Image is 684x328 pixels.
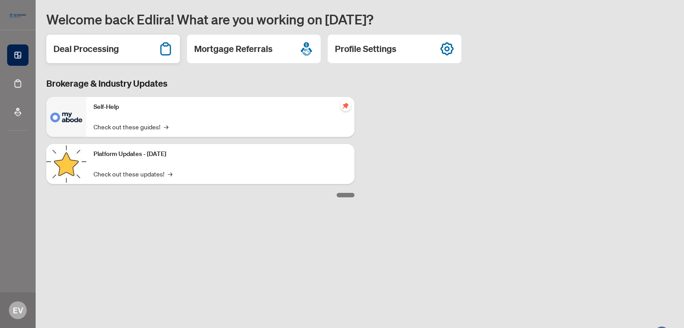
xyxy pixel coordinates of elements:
[7,11,28,20] img: logo
[194,43,273,55] h2: Mortgage Referrals
[46,77,354,90] h3: Brokerage & Industry Updates
[94,122,168,132] a: Check out these guides!→
[46,144,86,184] img: Platform Updates - September 16, 2025
[53,43,119,55] h2: Deal Processing
[94,102,347,112] p: Self-Help
[648,297,675,324] button: Open asap
[168,169,172,179] span: →
[94,149,347,159] p: Platform Updates - [DATE]
[94,169,172,179] a: Check out these updates!→
[46,11,673,28] h1: Welcome back Edlira! What are you working on [DATE]?
[13,304,23,316] span: EV
[335,43,396,55] h2: Profile Settings
[46,97,86,137] img: Self-Help
[164,122,168,132] span: →
[340,100,351,111] span: pushpin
